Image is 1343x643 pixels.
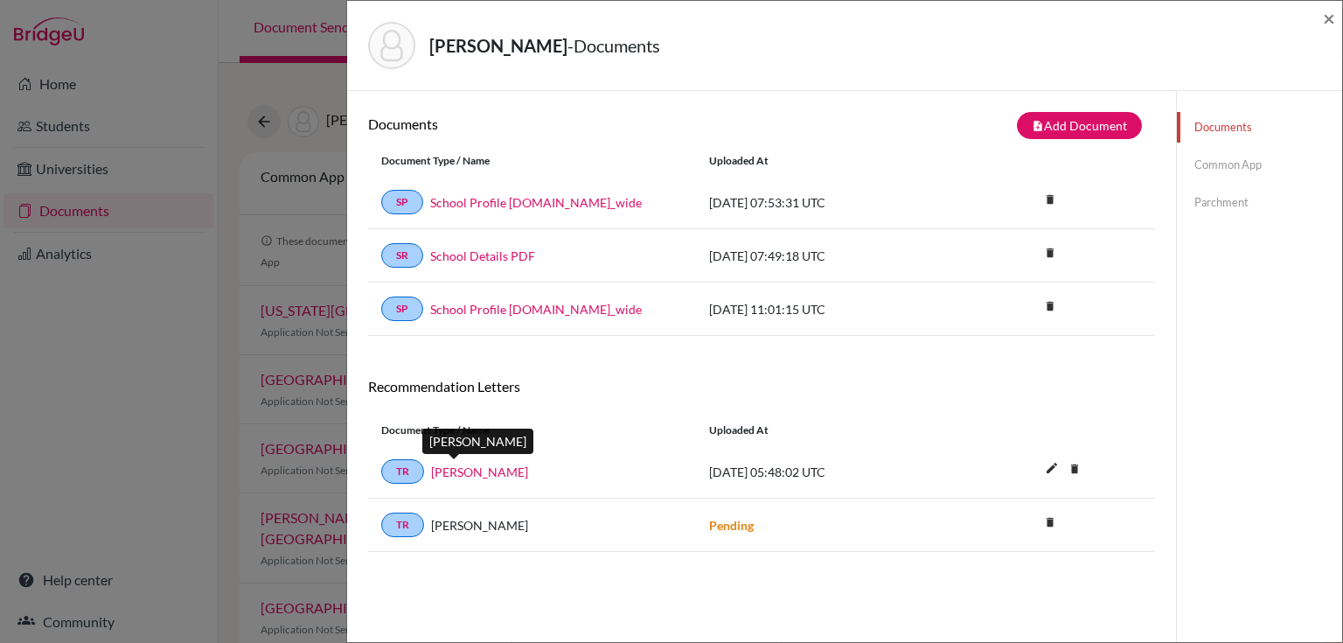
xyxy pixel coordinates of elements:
[430,247,535,265] a: School Details PDF
[1177,187,1342,218] a: Parchment
[696,423,958,438] div: Uploaded at
[422,429,533,454] div: [PERSON_NAME]
[1323,5,1335,31] span: ×
[1038,454,1066,482] i: edit
[368,115,762,132] h6: Documents
[381,190,423,214] a: SP
[1037,242,1063,266] a: delete
[431,463,528,481] a: [PERSON_NAME]
[1037,457,1067,483] button: edit
[696,193,958,212] div: [DATE] 07:53:31 UTC
[1177,112,1342,143] a: Documents
[1037,296,1063,319] a: delete
[381,243,423,268] a: SR
[381,459,424,484] a: TR
[1032,120,1044,132] i: note_add
[1037,186,1063,213] i: delete
[368,153,696,169] div: Document Type / Name
[1037,509,1063,535] i: delete
[381,513,424,537] a: TR
[430,300,642,318] a: School Profile [DOMAIN_NAME]_wide
[709,465,825,479] span: [DATE] 05:48:02 UTC
[1061,456,1088,482] i: delete
[431,516,528,535] span: [PERSON_NAME]
[696,153,958,169] div: Uploaded at
[368,378,1155,395] h6: Recommendation Letters
[1037,293,1063,319] i: delete
[381,297,423,321] a: SP
[429,35,567,56] strong: [PERSON_NAME]
[1323,8,1335,29] button: Close
[1037,240,1063,266] i: delete
[1177,150,1342,180] a: Common App
[1061,458,1088,482] a: delete
[1017,112,1142,139] button: note_addAdd Document
[1037,189,1063,213] a: delete
[430,193,642,212] a: School Profile [DOMAIN_NAME]_wide
[696,247,958,265] div: [DATE] 07:49:18 UTC
[567,35,660,56] span: - Documents
[709,518,754,533] strong: Pending
[368,423,696,438] div: Document Type / Name
[1037,512,1063,535] a: delete
[696,300,958,318] div: [DATE] 11:01:15 UTC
